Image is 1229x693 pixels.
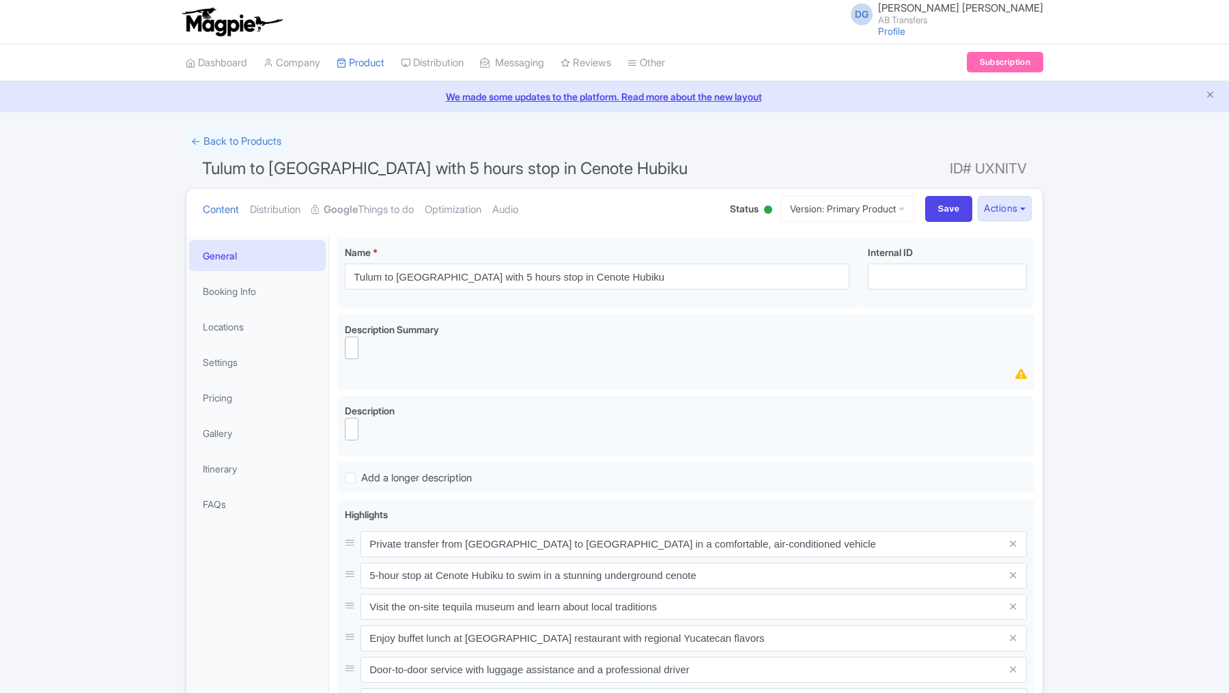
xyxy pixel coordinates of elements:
span: Tulum to [GEOGRAPHIC_DATA] with 5 hours stop in Cenote Hubiku [202,158,688,178]
a: Settings [189,347,326,378]
span: Highlights [345,509,388,520]
a: Locations [189,311,326,342]
button: Close announcement [1205,88,1215,104]
button: Actions [978,196,1032,221]
i: Your product's description summary has 472 characters. We recommend between 100 and 255 characters. [1015,369,1027,379]
span: Name [345,246,371,258]
a: Reviews [561,44,611,82]
input: Save [925,196,973,222]
a: Content [203,188,239,231]
a: Optimization [425,188,481,231]
a: ← Back to Products [186,128,287,155]
span: Add a longer description [361,471,472,484]
a: General [189,240,326,271]
span: Description [345,405,395,416]
a: Pricing [189,382,326,413]
a: We made some updates to the platform. Read more about the new layout [8,89,1221,104]
a: Messaging [480,44,544,82]
a: Audio [492,188,518,231]
a: Itinerary [189,453,326,484]
a: Profile [878,25,905,37]
img: logo-ab69f6fb50320c5b225c76a69d11143b.png [179,7,285,37]
a: Dashboard [186,44,247,82]
span: DG [851,3,873,25]
small: AB Transfers [878,16,1043,25]
a: Gallery [189,418,326,449]
a: Distribution [250,188,300,231]
span: Status [730,201,759,216]
a: Distribution [401,44,464,82]
a: Company [264,44,320,82]
a: Subscription [967,52,1043,72]
span: Internal ID [868,246,913,258]
a: DG [PERSON_NAME] [PERSON_NAME] AB Transfers [843,3,1043,25]
a: Product [337,44,384,82]
a: GoogleThings to do [311,188,414,231]
span: ID# UXNITV [950,155,1027,182]
a: Version: Primary Product [780,195,914,222]
a: Booking Info [189,276,326,307]
a: FAQs [189,489,326,520]
span: Description Summary [345,324,439,335]
a: Other [627,44,665,82]
strong: Google [324,202,358,218]
span: [PERSON_NAME] [PERSON_NAME] [878,1,1043,14]
div: Active [761,200,775,221]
